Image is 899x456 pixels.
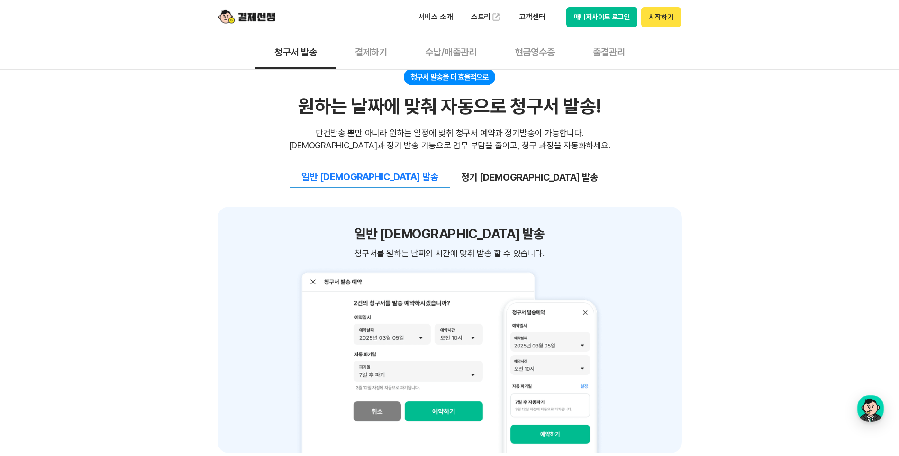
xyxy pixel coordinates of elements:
[255,34,336,69] button: 청구서 발송
[297,265,602,453] img: 일반 예약 발송
[512,9,552,26] p: 고객센터
[491,12,501,22] img: 외부 도메인 오픈
[290,167,450,188] button: 일반 [DEMOGRAPHIC_DATA] 발송
[450,167,609,187] button: 정기 [DEMOGRAPHIC_DATA] 발송
[464,8,508,27] a: 스토리
[87,315,98,323] span: 대화
[289,127,610,152] div: 단건발송 뿐만 아니라 원하는 일정에 맞춰 청구서 예약과 정기발송이 가능합니다. [DEMOGRAPHIC_DATA]과 정기 발송 기능으로 업무 부담을 줄이고, 청구 과정을 자동화...
[412,9,460,26] p: 서비스 소개
[3,301,63,324] a: 홈
[406,34,496,69] button: 수납/매출관리
[30,315,36,322] span: 홈
[146,315,158,322] span: 설정
[496,34,574,69] button: 현금영수증
[336,34,406,69] button: 결제하기
[354,226,545,242] h3: 일반 [DEMOGRAPHIC_DATA] 발송
[404,69,495,85] div: 청구서 발송을 더 효율적으로
[63,301,122,324] a: 대화
[641,7,681,27] button: 시작하기
[298,95,600,118] div: 원하는 날짜에 맞춰 자동으로 청구서 발송!
[574,34,644,69] button: 출결관리
[122,301,182,324] a: 설정
[354,247,544,260] span: 청구서를 원하는 날짜와 시간에 맞춰 발송 할 수 있습니다.
[218,8,275,26] img: logo
[566,7,638,27] button: 매니저사이트 로그인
